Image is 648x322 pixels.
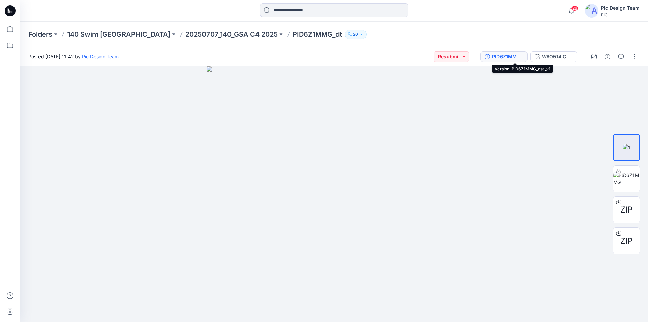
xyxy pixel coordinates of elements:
[345,30,367,39] button: 20
[207,66,462,322] img: eyJhbGciOiJIUzI1NiIsImtpZCI6IjAiLCJzbHQiOiJzZXMiLCJ0eXAiOiJKV1QifQ.eyJkYXRhIjp7InR5cGUiOiJzdG9yYW...
[623,144,630,151] img: 1
[67,30,170,39] a: 140 Swim [GEOGRAPHIC_DATA]
[542,53,573,60] div: WAO514 C2 Denim Blue
[620,204,632,216] span: ZIP
[613,172,640,186] img: PID6Z1MMG
[293,30,342,39] p: PID6Z1MMG_dt
[185,30,278,39] a: 20250707_140_GSA C4 2025
[585,4,598,18] img: avatar
[28,30,52,39] a: Folders
[601,4,640,12] div: Pic Design Team
[571,6,578,11] span: 26
[530,51,577,62] button: WAO514 C2 Denim Blue
[492,53,523,60] div: PID6Z1MMG_gsa_v1
[480,51,528,62] button: PID6Z1MMG_gsa_v1
[28,53,119,60] span: Posted [DATE] 11:42 by
[602,51,613,62] button: Details
[601,12,640,17] div: PIC
[82,54,119,59] a: Pic Design Team
[620,235,632,247] span: ZIP
[353,31,358,38] p: 20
